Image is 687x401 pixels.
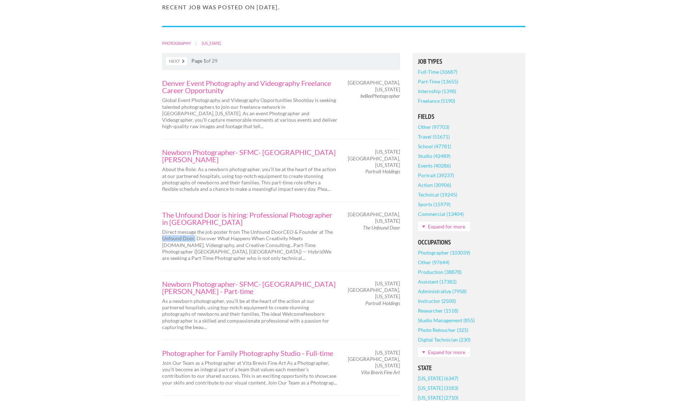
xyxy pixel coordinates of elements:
[162,166,337,192] p: About the Role: As a newborn photographer, you’ll be at the heart of the action at our partnered ...
[162,360,337,386] p: Join Our Team as a Photographer at Vita Brevis Fine Art As a Photographer, you'll become an integ...
[418,170,454,180] a: Portrait (39237)
[418,383,458,393] a: [US_STATE] (3183)
[418,67,457,77] a: Full-Time (33687)
[418,296,456,306] a: Instructor (2500)
[418,161,451,170] a: Events (40286)
[418,248,470,257] a: Photographer (103039)
[418,315,475,325] a: Studio Management (855)
[418,239,520,246] h5: Occupations
[418,86,456,96] a: Internship (1398)
[361,369,400,375] em: Vita Brevis Fine Art
[166,57,187,65] a: Next
[365,300,400,306] em: Portrait Holdings
[162,349,337,357] a: Photographer for Family Photography Studio - Full-time
[418,257,449,267] a: Other (97644)
[418,209,464,219] a: Commercial (13404)
[418,222,470,231] a: Expand for more
[348,280,400,300] span: [US_STATE][GEOGRAPHIC_DATA], [US_STATE]
[162,211,337,226] a: The Unfound Door is hiring: Professional Photographer in [GEOGRAPHIC_DATA]
[162,298,337,330] p: As a newborn photographer, you’ll be at the heart of the action at our partnered hospitals, using...
[360,93,400,99] em: beBeePhotographer
[418,190,457,199] a: Technical (19245)
[348,211,400,224] span: [GEOGRAPHIC_DATA], [US_STATE]
[191,58,206,64] strong: Page 1
[162,97,337,130] p: Global Event Photography and Videography Opportunities Shootday is seeking talented photographers...
[418,96,455,106] a: Freelance (5190)
[348,79,400,92] span: [GEOGRAPHIC_DATA], [US_STATE]
[418,277,457,286] a: Assistant (17382)
[418,347,470,357] a: Expand for more
[348,149,400,168] span: [US_STATE][GEOGRAPHIC_DATA], [US_STATE]
[363,224,400,231] em: The Unfound Door
[162,280,337,295] a: Newborn Photographer- SFMC- [GEOGRAPHIC_DATA][PERSON_NAME] - Part-time
[418,151,450,161] a: Studio (42489)
[162,53,400,69] nav: of 29
[348,349,400,369] span: [US_STATE][GEOGRAPHIC_DATA], [US_STATE]
[418,365,520,371] h5: State
[418,132,450,141] a: Travel (51671)
[418,373,458,383] a: [US_STATE] (6347)
[162,41,191,45] a: Photography
[418,335,471,344] a: Digital Technician (230)
[418,325,468,335] a: Photo Retoucher (325)
[365,168,400,174] em: Portrait Holdings
[418,77,458,86] a: Part-Time (13655)
[162,229,337,261] p: Direct message the job poster from The Unfound DoorCEO & Founder at The Unfound Door, Discover Wh...
[418,286,467,296] a: Administrative (7958)
[418,199,450,209] a: Sports (15979)
[418,306,458,315] a: Researcher (1518)
[418,113,520,120] h5: Fields
[202,41,221,45] a: [US_STATE]
[418,267,462,277] a: Production (38878)
[418,180,451,190] a: Action (30906)
[162,149,337,163] a: Newborn Photographer- SFMC- [GEOGRAPHIC_DATA][PERSON_NAME]
[418,122,449,132] a: Other (97703)
[162,79,337,94] a: Denver Event Photography and Videography Freelance Career Opportunity
[418,141,451,151] a: School (47781)
[418,58,520,65] h5: Job Types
